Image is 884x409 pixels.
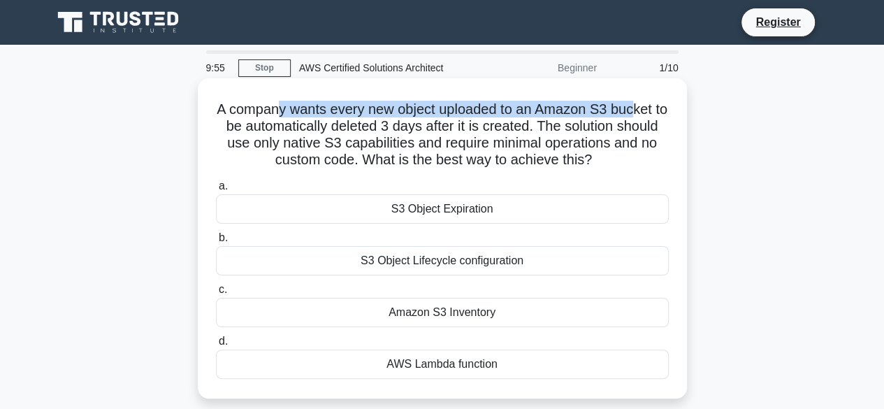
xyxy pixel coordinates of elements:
[216,298,669,327] div: Amazon S3 Inventory
[483,54,605,82] div: Beginner
[215,101,670,169] h5: A company wants every new object uploaded to an Amazon S3 bucket to be automatically deleted 3 da...
[605,54,687,82] div: 1/10
[219,180,228,192] span: a.
[198,54,238,82] div: 9:55
[219,283,227,295] span: c.
[747,13,809,31] a: Register
[216,350,669,379] div: AWS Lambda function
[291,54,483,82] div: AWS Certified Solutions Architect
[238,59,291,77] a: Stop
[219,335,228,347] span: d.
[219,231,228,243] span: b.
[216,194,669,224] div: S3 Object Expiration
[216,246,669,275] div: S3 Object Lifecycle configuration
